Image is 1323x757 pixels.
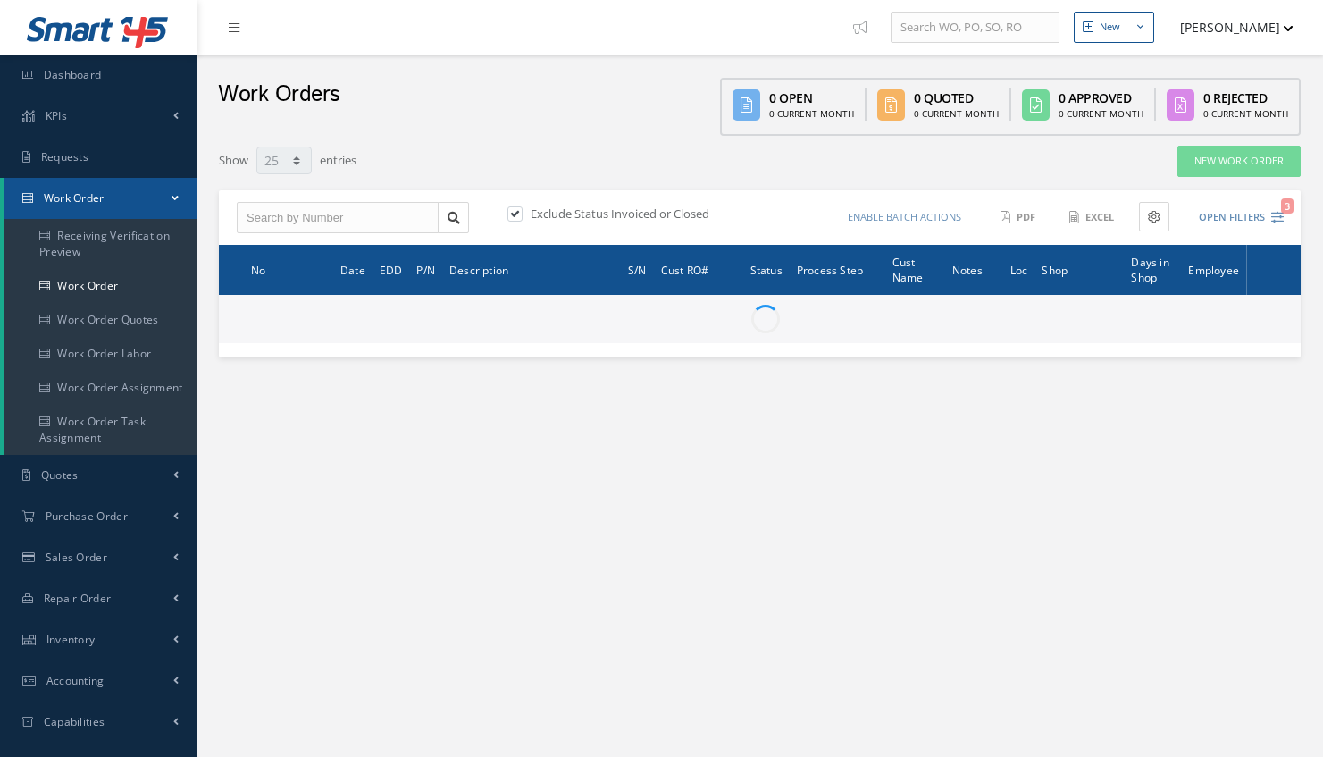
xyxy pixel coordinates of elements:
label: Show [219,145,248,170]
label: entries [320,145,356,170]
button: Open Filters3 [1183,203,1284,232]
span: Date [340,261,365,278]
span: Loc [1010,261,1028,278]
div: 0 Open [769,88,854,107]
input: Search by Number [237,202,439,234]
span: Shop [1042,261,1068,278]
a: Work Order [4,178,197,219]
span: Cust RO# [661,261,709,278]
span: Repair Order [44,591,112,606]
label: Exclude Status Invoiced or Closed [526,206,709,222]
span: EDD [380,261,403,278]
span: No [251,261,265,278]
div: 0 Approved [1059,88,1143,107]
span: Capabilities [44,714,105,729]
span: Dashboard [44,67,102,82]
h2: Work Orders [218,81,340,108]
div: 0 Rejected [1203,88,1288,107]
button: PDF [992,202,1047,233]
span: Sales Order [46,550,107,565]
div: New [1100,20,1120,35]
span: Days in Shop [1131,253,1168,285]
span: Process Step [797,261,863,278]
div: 0 Current Month [914,107,999,121]
a: Work Order Task Assignment [4,405,197,455]
a: Work Order Quotes [4,303,197,337]
a: Work Order Assignment [4,371,197,405]
div: 0 Current Month [769,107,854,121]
button: [PERSON_NAME] [1163,10,1294,45]
span: Quotes [41,467,79,483]
span: Purchase Order [46,509,128,524]
button: Excel [1060,202,1126,233]
span: Requests [41,149,88,164]
span: Work Order [44,190,105,206]
span: P/N [416,261,435,278]
div: Exclude Status Invoiced or Closed [504,206,759,226]
input: Search WO, PO, SO, RO [891,12,1059,44]
span: Cust Name [892,253,924,285]
a: Work Order [4,269,197,303]
span: Accounting [46,673,105,688]
div: 0 Quoted [914,88,999,107]
button: New [1074,12,1154,43]
button: Enable batch actions [831,202,978,233]
a: Work Order Labor [4,337,197,371]
span: Employee [1188,261,1239,278]
span: Notes [952,261,983,278]
span: S/N [628,261,647,278]
span: KPIs [46,108,67,123]
span: 3 [1281,198,1294,214]
span: Inventory [46,632,96,647]
div: 0 Current Month [1059,107,1143,121]
a: New Work Order [1177,146,1301,177]
span: Description [449,261,508,278]
div: 0 Current Month [1203,107,1288,121]
span: Status [750,261,783,278]
a: Receiving Verification Preview [4,219,197,269]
